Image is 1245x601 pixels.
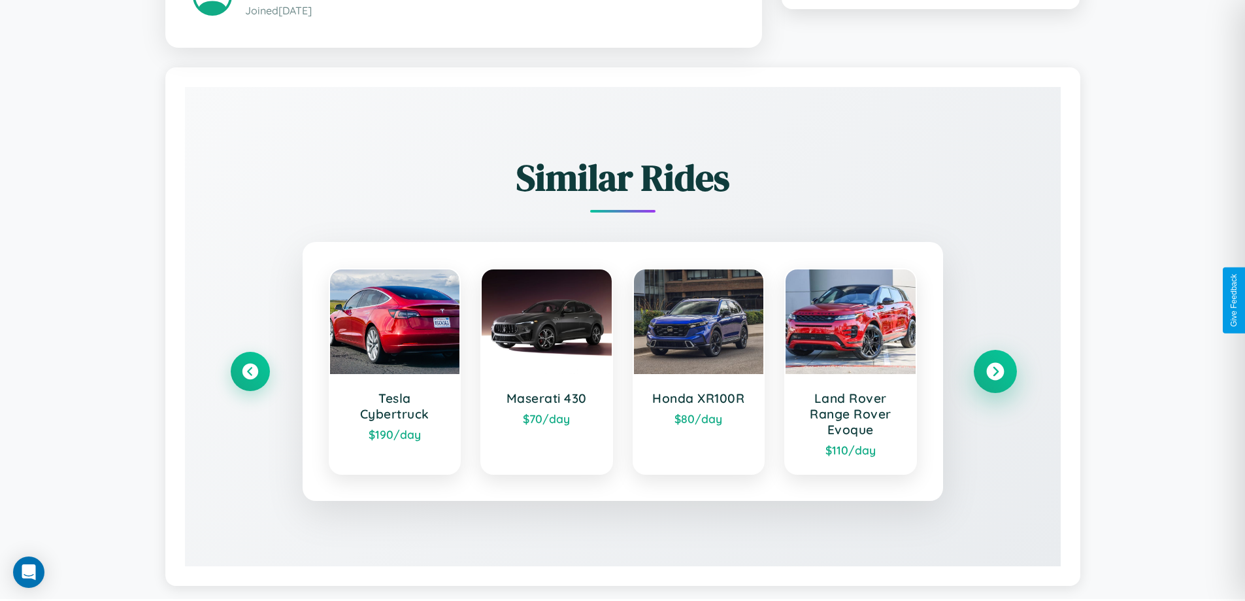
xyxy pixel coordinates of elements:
[1229,274,1238,327] div: Give Feedback
[343,427,447,441] div: $ 190 /day
[13,557,44,588] div: Open Intercom Messenger
[799,443,903,457] div: $ 110 /day
[784,268,917,475] a: Land Rover Range Rover Evoque$110/day
[633,268,765,475] a: Honda XR100R$80/day
[329,268,461,475] a: Tesla Cybertruck$190/day
[647,390,751,406] h3: Honda XR100R
[343,390,447,422] h3: Tesla Cybertruck
[245,1,735,20] p: Joined [DATE]
[231,152,1015,203] h2: Similar Rides
[480,268,613,475] a: Maserati 430$70/day
[495,390,599,406] h3: Maserati 430
[799,390,903,438] h3: Land Rover Range Rover Evoque
[495,411,599,426] div: $ 70 /day
[647,411,751,426] div: $ 80 /day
